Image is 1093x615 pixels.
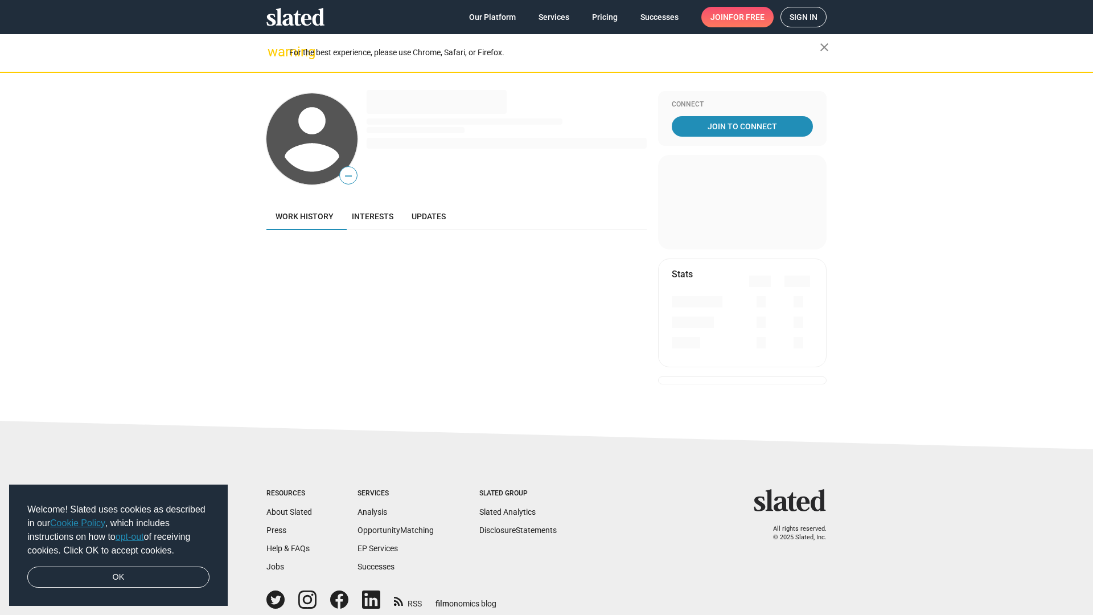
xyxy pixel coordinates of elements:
[640,7,679,27] span: Successes
[352,212,393,221] span: Interests
[276,212,334,221] span: Work history
[710,7,765,27] span: Join
[266,562,284,571] a: Jobs
[479,507,536,516] a: Slated Analytics
[358,526,434,535] a: OpportunityMatching
[358,562,395,571] a: Successes
[469,7,516,27] span: Our Platform
[116,532,144,542] a: opt-out
[412,212,446,221] span: Updates
[266,544,310,553] a: Help & FAQs
[340,169,357,183] span: —
[701,7,774,27] a: Joinfor free
[817,40,831,54] mat-icon: close
[729,7,765,27] span: for free
[266,489,312,498] div: Resources
[539,7,569,27] span: Services
[583,7,627,27] a: Pricing
[672,116,813,137] a: Join To Connect
[266,507,312,516] a: About Slated
[358,544,398,553] a: EP Services
[780,7,827,27] a: Sign in
[27,503,209,557] span: Welcome! Slated uses cookies as described in our , which includes instructions on how to of recei...
[790,7,817,27] span: Sign in
[343,203,402,230] a: Interests
[50,518,105,528] a: Cookie Policy
[358,489,434,498] div: Services
[460,7,525,27] a: Our Platform
[479,526,557,535] a: DisclosureStatements
[394,592,422,609] a: RSS
[592,7,618,27] span: Pricing
[358,507,387,516] a: Analysis
[9,485,228,606] div: cookieconsent
[761,525,827,542] p: All rights reserved. © 2025 Slated, Inc.
[289,45,820,60] div: For the best experience, please use Chrome, Safari, or Firefox.
[631,7,688,27] a: Successes
[529,7,578,27] a: Services
[266,203,343,230] a: Work history
[402,203,455,230] a: Updates
[674,116,811,137] span: Join To Connect
[435,599,449,608] span: film
[435,589,496,609] a: filmonomics blog
[672,100,813,109] div: Connect
[266,526,286,535] a: Press
[479,489,557,498] div: Slated Group
[27,567,209,588] a: dismiss cookie message
[672,268,693,280] mat-card-title: Stats
[268,45,281,59] mat-icon: warning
